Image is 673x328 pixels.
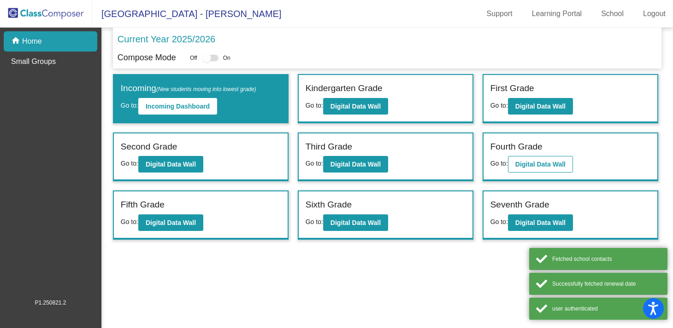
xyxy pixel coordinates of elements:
span: (New students moving into lowest grade) [156,86,256,92]
div: user authenticated [552,305,661,313]
label: Third Grade [306,140,352,154]
span: Go to: [490,102,508,109]
a: Learning Portal [525,6,590,21]
b: Digital Data Wall [515,219,566,226]
span: [GEOGRAPHIC_DATA] - [PERSON_NAME] [92,6,281,21]
label: Second Grade [121,140,177,154]
a: Support [479,6,520,21]
div: Successfully fetched renewal date [552,280,661,288]
mat-icon: home [11,36,22,47]
p: Current Year 2025/2026 [118,32,215,46]
label: Kindergarten Grade [306,82,383,95]
span: Go to: [490,160,508,167]
b: Digital Data Wall [331,161,381,168]
span: Go to: [306,160,323,167]
b: Digital Data Wall [146,161,196,168]
label: Fourth Grade [490,140,543,154]
b: Incoming Dashboard [146,103,210,110]
span: Go to: [121,160,138,167]
button: Digital Data Wall [138,156,203,173]
span: Go to: [490,218,508,225]
button: Digital Data Wall [508,98,573,115]
div: Fetched school contacts [552,255,661,263]
span: Go to: [306,102,323,109]
p: Small Groups [11,56,56,67]
b: Digital Data Wall [146,219,196,226]
button: Digital Data Wall [323,98,388,115]
label: Sixth Grade [306,198,352,212]
label: Seventh Grade [490,198,549,212]
button: Digital Data Wall [323,156,388,173]
p: Home [22,36,42,47]
span: Go to: [306,218,323,225]
b: Digital Data Wall [331,103,381,110]
span: Go to: [121,218,138,225]
a: School [594,6,631,21]
button: Digital Data Wall [508,214,573,231]
b: Digital Data Wall [515,161,566,168]
label: Fifth Grade [121,198,165,212]
button: Incoming Dashboard [138,98,217,115]
label: First Grade [490,82,534,95]
label: Incoming [121,82,256,95]
a: Logout [636,6,673,21]
p: Compose Mode [118,52,176,64]
b: Digital Data Wall [515,103,566,110]
b: Digital Data Wall [331,219,381,226]
span: Off [190,54,197,62]
button: Digital Data Wall [323,214,388,231]
span: On [223,54,230,62]
span: Go to: [121,102,138,109]
button: Digital Data Wall [508,156,573,173]
button: Digital Data Wall [138,214,203,231]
